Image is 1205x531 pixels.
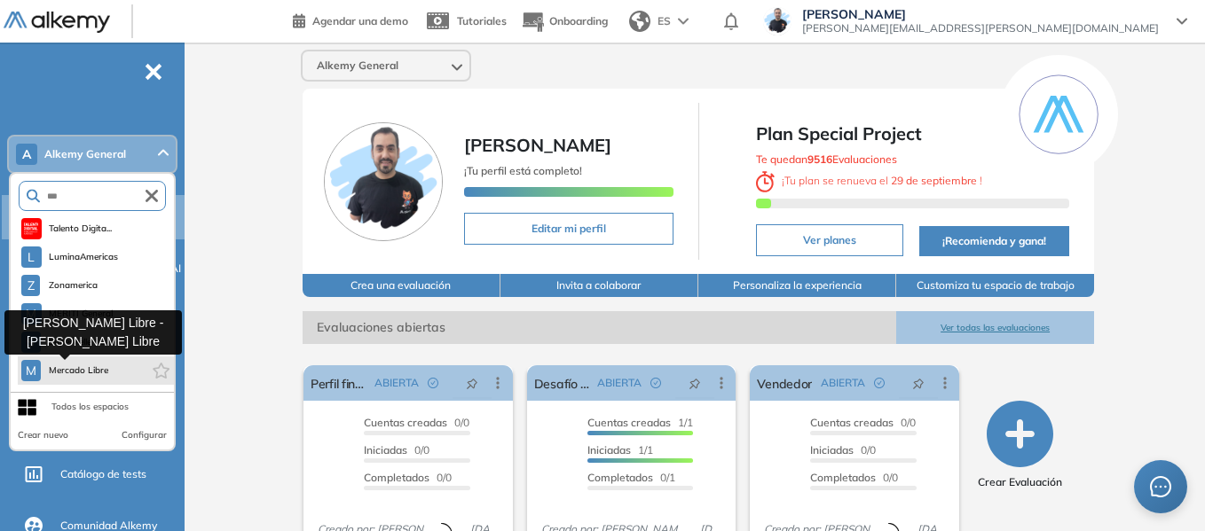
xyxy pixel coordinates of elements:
[658,13,671,29] span: ES
[899,369,938,397] button: pushpin
[464,164,582,177] span: ¡Tu perfil está completo!
[810,443,876,457] span: 0/0
[978,474,1062,490] span: Crear Evaluación
[650,378,661,388] span: check-circle
[888,174,980,187] b: 29 de septiembre
[324,122,443,241] img: Foto de perfil
[18,428,68,442] button: Crear nuevo
[464,134,611,156] span: [PERSON_NAME]
[317,59,398,73] span: Alkemy General
[49,222,113,236] span: Talento Digita...
[689,376,701,390] span: pushpin
[122,428,167,442] button: Configurar
[756,152,897,166] span: Te quedan Evaluaciones
[587,416,671,429] span: Cuentas creadas
[453,369,492,397] button: pushpin
[48,363,109,378] span: Mercado Libre
[810,443,854,457] span: Iniciadas
[4,310,182,355] div: [PERSON_NAME] Libre - [PERSON_NAME] Libre
[919,226,1070,256] button: ¡Recomienda y gana!
[364,443,429,457] span: 0/0
[756,171,776,192] img: clock-svg
[896,311,1094,344] button: Ver todas las evaluaciones
[534,365,591,401] a: Desafío Async
[521,3,608,41] button: Onboarding
[821,375,865,391] span: ABIERTA
[810,471,898,484] span: 0/0
[49,250,119,264] span: LuminaAmericas
[587,443,631,457] span: Iniciadas
[810,416,916,429] span: 0/0
[874,378,885,388] span: check-circle
[587,471,675,484] span: 0/1
[374,375,419,391] span: ABIERTA
[47,278,98,293] span: Zonamerica
[978,401,1062,490] button: Crear Evaluación
[28,250,35,264] span: L
[4,12,110,34] img: Logo
[587,416,693,429] span: 1/1
[597,375,642,391] span: ABIERTA
[60,466,146,482] span: Catálogo de tests
[44,147,126,161] span: Alkemy General
[587,471,653,484] span: Completados
[802,21,1159,35] span: [PERSON_NAME][EMAIL_ADDRESS][PERSON_NAME][DOMAIN_NAME]
[312,14,408,27] span: Agendar una demo
[364,471,429,484] span: Completados
[428,378,438,388] span: check-circle
[896,274,1094,297] button: Customiza tu espacio de trabajo
[500,274,698,297] button: Invita a colaborar
[303,274,500,297] button: Crea una evaluación
[757,365,812,401] a: Vendedor
[810,416,894,429] span: Cuentas creadas
[549,14,608,27] span: Onboarding
[293,9,408,30] a: Agendar una demo
[629,11,650,32] img: world
[303,311,896,344] span: Evaluaciones abiertas
[364,416,469,429] span: 0/0
[24,222,38,236] img: https://assets.alkemy.org/workspaces/620/d203e0be-08f6-444b-9eae-a92d815a506f.png
[1150,476,1171,497] span: message
[457,14,507,27] span: Tutoriales
[807,152,832,166] b: 9516
[756,174,983,187] span: ¡ Tu plan se renueva el !
[678,18,689,25] img: arrow
[587,443,653,457] span: 1/1
[51,400,129,414] div: Todos los espacios
[464,213,673,245] button: Editar mi perfil
[311,365,367,401] a: Perfil finanzas
[22,147,31,161] span: A
[810,471,876,484] span: Completados
[28,278,35,293] span: Z
[364,471,452,484] span: 0/0
[756,224,903,256] button: Ver planes
[756,121,1070,147] span: Plan Special Project
[364,416,447,429] span: Cuentas creadas
[912,376,925,390] span: pushpin
[466,376,478,390] span: pushpin
[364,443,407,457] span: Iniciadas
[802,7,1159,21] span: [PERSON_NAME]
[675,369,714,397] button: pushpin
[698,274,896,297] button: Personaliza la experiencia
[26,363,36,378] span: M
